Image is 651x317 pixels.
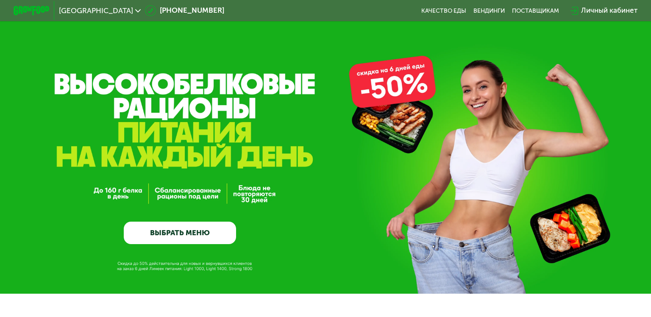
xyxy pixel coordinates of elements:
[145,5,224,16] a: [PHONE_NUMBER]
[473,7,505,14] a: Вендинги
[124,222,236,244] a: ВЫБРАТЬ МЕНЮ
[512,7,559,14] div: поставщикам
[581,5,637,16] div: Личный кабинет
[421,7,466,14] a: Качество еды
[59,7,133,14] span: [GEOGRAPHIC_DATA]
